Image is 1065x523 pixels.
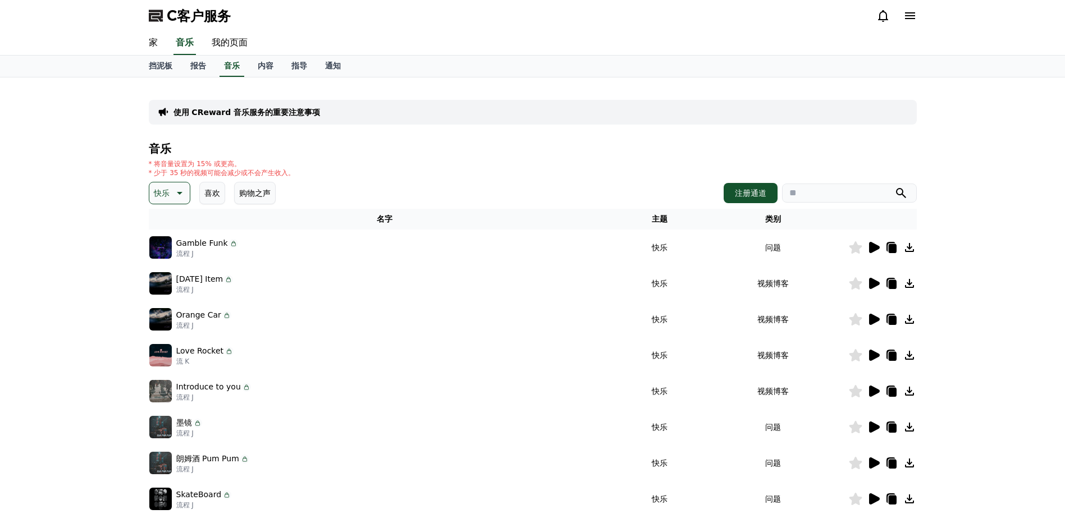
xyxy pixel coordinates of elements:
p: [DATE] Item [176,273,223,285]
th: 主题 [621,209,698,230]
td: 快乐 [621,373,698,409]
a: 挡泥板 [140,56,181,77]
a: C客户服务 [149,7,231,25]
img: 音乐 [149,452,172,474]
td: 问题 [698,445,848,481]
p: 流程 J [176,249,238,258]
p: 流程 J [176,321,231,330]
font: 挡泥板 [149,61,172,70]
font: 注册通道 [735,187,766,199]
font: 音乐 [224,61,240,70]
p: 流程 J [176,393,251,402]
img: 音乐 [149,308,172,331]
td: 视频博客 [698,301,848,337]
p: Orange Car [176,309,221,321]
a: 家 [140,31,167,55]
a: 指导 [282,56,316,77]
img: 音乐 [149,236,172,259]
p: 流 K [176,357,234,366]
span: C客户服务 [167,7,231,25]
a: 音乐 [173,31,196,55]
p: SkateBoard [176,489,222,501]
p: 朗姆酒 Pum Pum [176,453,239,465]
h4: 音乐 [149,143,917,155]
button: 注册通道 [724,183,778,203]
a: 使用 CReward 音乐服务的重要注意事项 [173,107,321,118]
a: 内容 [249,56,282,77]
p: 流程 J [176,285,234,294]
td: 视频博客 [698,265,848,301]
img: 音乐 [149,416,172,438]
img: 音乐 [149,344,172,366]
p: 流程 J [176,465,249,474]
font: 指导 [291,61,307,70]
button: 喜欢 [199,182,225,204]
p: 快乐 [154,185,170,201]
td: 快乐 [621,337,698,373]
img: 音乐 [149,272,172,295]
td: 问题 [698,481,848,517]
button: 快乐 [149,182,190,204]
p: Love Rocket [176,345,224,357]
a: 音乐 [220,56,244,77]
a: 报告 [181,56,215,77]
p: 流程 J [176,501,232,510]
td: 快乐 [621,230,698,265]
td: 快乐 [621,265,698,301]
td: 问题 [698,409,848,445]
a: 我的页面 [203,31,257,55]
td: 问题 [698,230,848,265]
td: 快乐 [621,301,698,337]
a: 通知 [316,56,350,77]
td: 快乐 [621,481,698,517]
img: 音乐 [149,380,172,402]
td: 视频博客 [698,373,848,409]
font: 通知 [325,61,341,70]
p: 流程 J [176,429,202,438]
p: Introduce to you [176,381,241,393]
img: 音乐 [149,488,172,510]
td: 视频博客 [698,337,848,373]
font: 报告 [190,61,206,70]
th: 类别 [698,209,848,230]
button: 购物之声 [234,182,276,204]
p: Gamble Funk [176,237,228,249]
p: 墨镜 [176,417,192,429]
p: * 将音量设置为 15% 或更高。 [149,159,295,168]
td: 快乐 [621,445,698,481]
td: 快乐 [621,409,698,445]
font: 内容 [258,61,273,70]
th: 名字 [149,209,621,230]
p: * 少于 35 秒的视频可能会减少或不会产生收入。 [149,168,295,177]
